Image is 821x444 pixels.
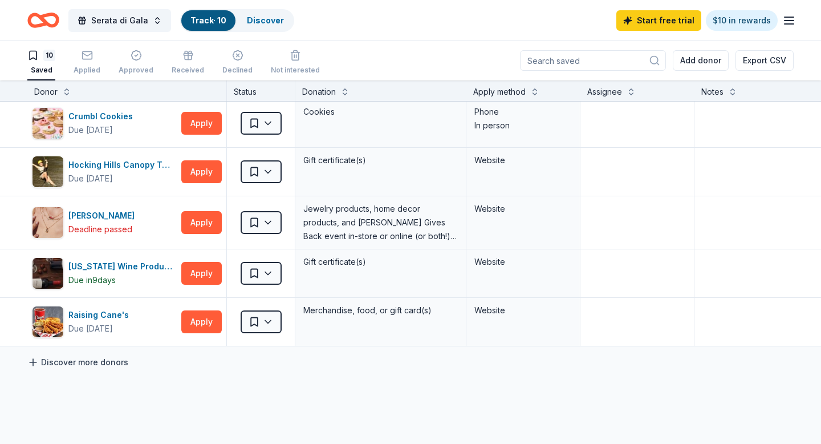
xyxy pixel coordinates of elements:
div: Gift certificate(s) [302,152,459,168]
button: Image for Raising Cane's Raising Cane'sDue [DATE] [32,306,177,338]
div: Approved [119,66,153,75]
img: Image for Raising Cane's [32,306,63,337]
div: Declined [222,66,253,75]
button: Serata di Gala [68,9,171,32]
a: Home [27,7,59,34]
button: Apply [181,262,222,285]
div: Donor [34,85,58,99]
div: Website [474,255,572,269]
button: Image for Kendra Scott[PERSON_NAME]Deadline passed [32,207,177,239]
div: Cookies [302,104,459,120]
button: Apply [181,112,222,135]
div: Raising Cane's [68,308,133,322]
img: Image for Kendra Scott [32,207,63,238]
div: Jewelry products, home decor products, and [PERSON_NAME] Gives Back event in-store or online (or ... [302,201,459,244]
button: Applied [74,45,100,80]
button: Not interested [271,45,320,80]
div: Website [474,202,572,216]
div: Status [227,80,295,101]
div: In person [474,119,572,132]
div: Not interested [271,66,320,75]
div: Donation [302,85,336,99]
div: [PERSON_NAME] [68,209,139,223]
button: Image for Crumbl CookiesCrumbl CookiesDue [DATE] [32,107,177,139]
button: Image for Hocking Hills Canopy ToursHocking Hills Canopy ToursDue [DATE] [32,156,177,188]
div: Due in 9 days [68,273,116,287]
a: Discover [247,15,284,25]
button: Image for Ohio Wine Producers Association[US_STATE] Wine Producers AssociationDue in9days [32,257,177,289]
img: Image for Ohio Wine Producers Association [32,258,63,289]
div: 10 [43,50,55,61]
div: Website [474,154,572,167]
input: Search saved [520,50,666,71]
button: Export CSV [735,50,794,71]
div: Gift certificate(s) [302,254,459,270]
button: 10Saved [27,45,55,80]
button: Apply [181,160,222,183]
div: [US_STATE] Wine Producers Association [68,260,177,273]
a: Start free trial [616,10,701,31]
a: $10 in rewards [706,10,778,31]
div: Received [172,66,204,75]
div: Saved [27,66,55,75]
button: Received [172,45,204,80]
div: Merchandise, food, or gift card(s) [302,302,459,318]
div: Deadline passed [68,223,132,236]
div: Website [474,304,572,317]
button: Declined [222,45,253,80]
button: Track· 10Discover [180,9,294,32]
button: Approved [119,45,153,80]
div: Assignee [587,85,622,99]
div: Crumbl Cookies [68,110,137,123]
div: Notes [701,85,724,99]
div: Due [DATE] [68,172,113,185]
a: Track· 10 [190,15,226,25]
button: Apply [181,310,222,333]
span: Serata di Gala [91,14,148,27]
div: Apply method [473,85,526,99]
div: Due [DATE] [68,123,113,137]
div: Due [DATE] [68,322,113,336]
div: Applied [74,66,100,75]
a: Discover more donors [27,356,128,369]
div: Hocking Hills Canopy Tours [68,158,177,172]
img: Image for Hocking Hills Canopy Tours [32,156,63,187]
div: Phone [474,105,572,119]
button: Add donor [673,50,729,71]
button: Apply [181,211,222,234]
img: Image for Crumbl Cookies [32,108,63,139]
